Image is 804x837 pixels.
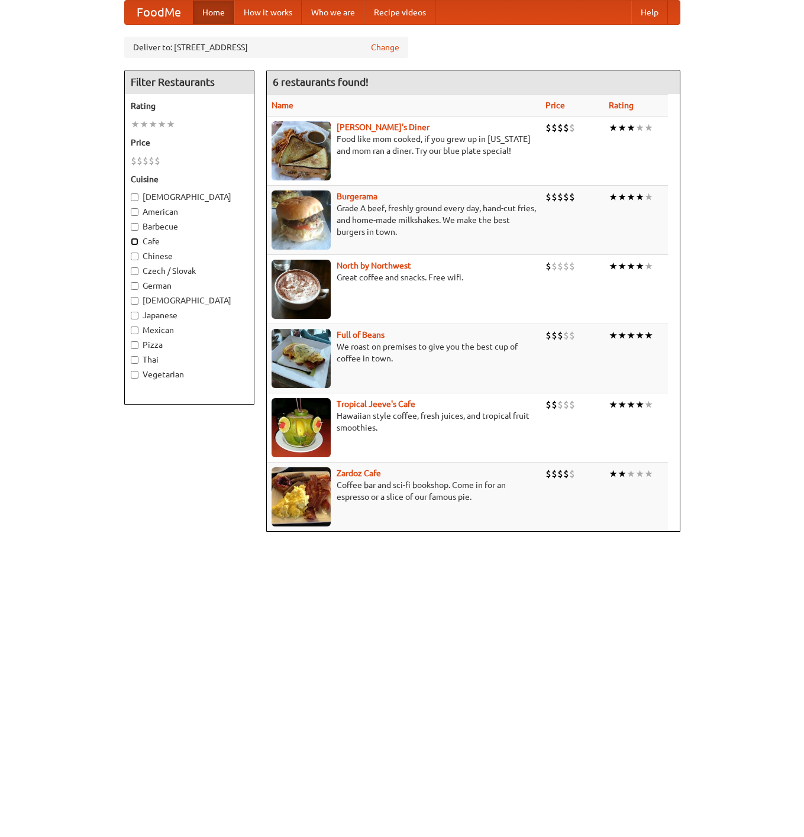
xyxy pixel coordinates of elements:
[131,282,138,290] input: German
[635,190,644,203] li: ★
[143,154,148,167] li: $
[157,118,166,131] li: ★
[125,1,193,24] a: FoodMe
[627,398,635,411] li: ★
[131,191,248,203] label: [DEMOGRAPHIC_DATA]
[644,398,653,411] li: ★
[545,329,551,342] li: $
[131,297,138,305] input: [DEMOGRAPHIC_DATA]
[131,267,138,275] input: Czech / Slovak
[131,193,138,201] input: [DEMOGRAPHIC_DATA]
[627,190,635,203] li: ★
[644,260,653,273] li: ★
[272,329,331,388] img: beans.jpg
[272,410,536,434] p: Hawaiian style coffee, fresh juices, and tropical fruit smoothies.
[337,399,415,409] a: Tropical Jeeve's Cafe
[551,398,557,411] li: $
[272,398,331,457] img: jeeves.jpg
[131,354,248,366] label: Thai
[563,190,569,203] li: $
[131,356,138,364] input: Thai
[125,70,254,94] h4: Filter Restaurants
[545,190,551,203] li: $
[545,260,551,273] li: $
[635,260,644,273] li: ★
[131,295,248,306] label: [DEMOGRAPHIC_DATA]
[609,329,618,342] li: ★
[551,467,557,480] li: $
[551,190,557,203] li: $
[545,467,551,480] li: $
[131,309,248,321] label: Japanese
[609,398,618,411] li: ★
[302,1,364,24] a: Who we are
[635,121,644,134] li: ★
[131,118,140,131] li: ★
[609,190,618,203] li: ★
[635,329,644,342] li: ★
[131,324,248,336] label: Mexican
[563,467,569,480] li: $
[272,190,331,250] img: burgerama.jpg
[618,190,627,203] li: ★
[272,479,536,503] p: Coffee bar and sci-fi bookshop. Come in for an espresso or a slice of our famous pie.
[272,101,293,110] a: Name
[140,118,148,131] li: ★
[635,398,644,411] li: ★
[337,192,377,201] a: Burgerama
[131,223,138,231] input: Barbecue
[272,133,536,157] p: Food like mom cooked, if you grew up in [US_STATE] and mom ran a diner. Try our blue plate special!
[557,398,563,411] li: $
[137,154,143,167] li: $
[545,121,551,134] li: $
[631,1,668,24] a: Help
[131,341,138,349] input: Pizza
[545,398,551,411] li: $
[166,118,175,131] li: ★
[618,467,627,480] li: ★
[131,100,248,112] h5: Rating
[609,467,618,480] li: ★
[272,467,331,526] img: zardoz.jpg
[644,190,653,203] li: ★
[148,118,157,131] li: ★
[627,260,635,273] li: ★
[148,154,154,167] li: $
[337,330,385,340] a: Full of Beans
[131,208,138,216] input: American
[337,122,430,132] a: [PERSON_NAME]'s Diner
[337,261,411,270] a: North by Northwest
[371,41,399,53] a: Change
[131,265,248,277] label: Czech / Slovak
[627,329,635,342] li: ★
[618,329,627,342] li: ★
[557,190,563,203] li: $
[618,398,627,411] li: ★
[563,398,569,411] li: $
[273,76,369,88] ng-pluralize: 6 restaurants found!
[272,121,331,180] img: sallys.jpg
[569,121,575,134] li: $
[131,173,248,185] h5: Cuisine
[131,221,248,232] label: Barbecue
[557,467,563,480] li: $
[569,398,575,411] li: $
[644,467,653,480] li: ★
[551,121,557,134] li: $
[557,329,563,342] li: $
[551,260,557,273] li: $
[131,327,138,334] input: Mexican
[337,468,381,478] a: Zardoz Cafe
[131,253,138,260] input: Chinese
[609,101,634,110] a: Rating
[609,260,618,273] li: ★
[644,121,653,134] li: ★
[545,101,565,110] a: Price
[124,37,408,58] div: Deliver to: [STREET_ADDRESS]
[131,250,248,262] label: Chinese
[131,312,138,319] input: Japanese
[131,206,248,218] label: American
